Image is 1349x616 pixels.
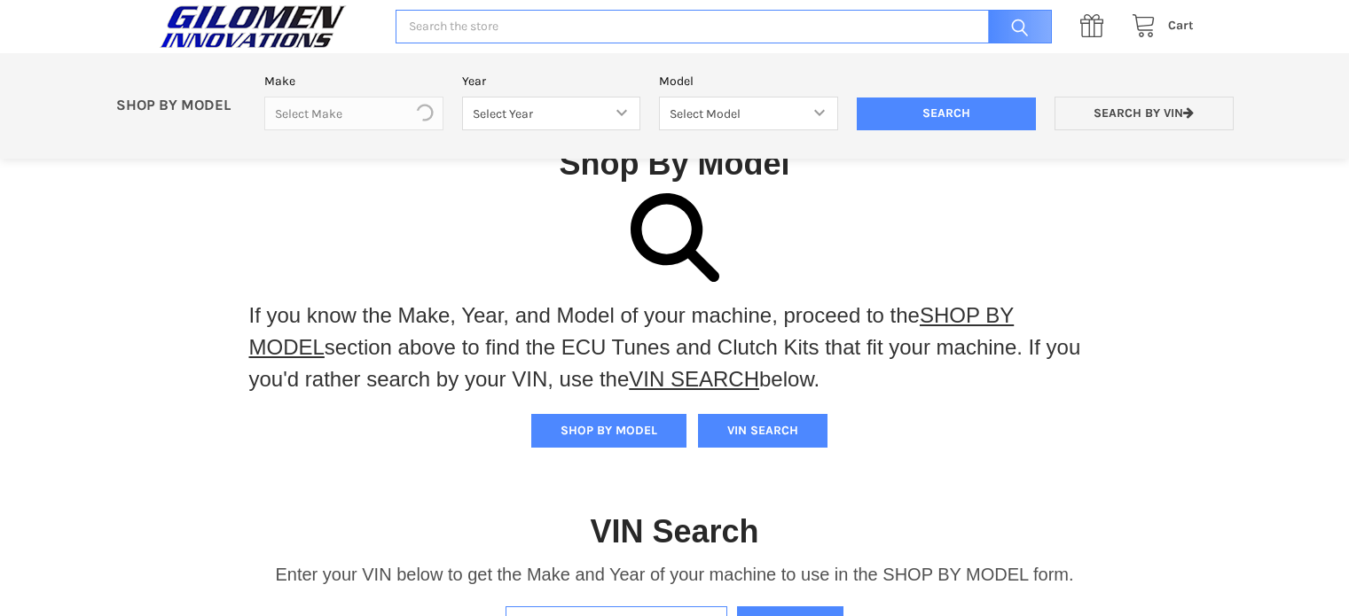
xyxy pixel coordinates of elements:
[462,72,641,90] label: Year
[249,303,1015,359] a: SHOP BY MODEL
[275,561,1073,588] p: Enter your VIN below to get the Make and Year of your machine to use in the SHOP BY MODEL form.
[698,414,827,448] button: VIN SEARCH
[1122,15,1194,37] a: Cart
[531,414,686,448] button: SHOP BY MODEL
[106,97,255,115] p: SHOP BY MODEL
[155,144,1193,183] h1: Shop By Model
[264,72,443,90] label: Make
[155,4,377,49] a: GILOMEN INNOVATIONS
[979,10,1052,44] input: Search
[857,97,1036,131] input: Search
[249,300,1101,395] p: If you know the Make, Year, and Model of your machine, proceed to the section above to find the E...
[155,4,350,49] img: GILOMEN INNOVATIONS
[659,72,838,90] label: Model
[1055,97,1234,131] a: Search by VIN
[629,367,759,391] a: VIN SEARCH
[396,10,1051,44] input: Search the store
[1168,18,1194,33] span: Cart
[590,511,758,551] h1: VIN Search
